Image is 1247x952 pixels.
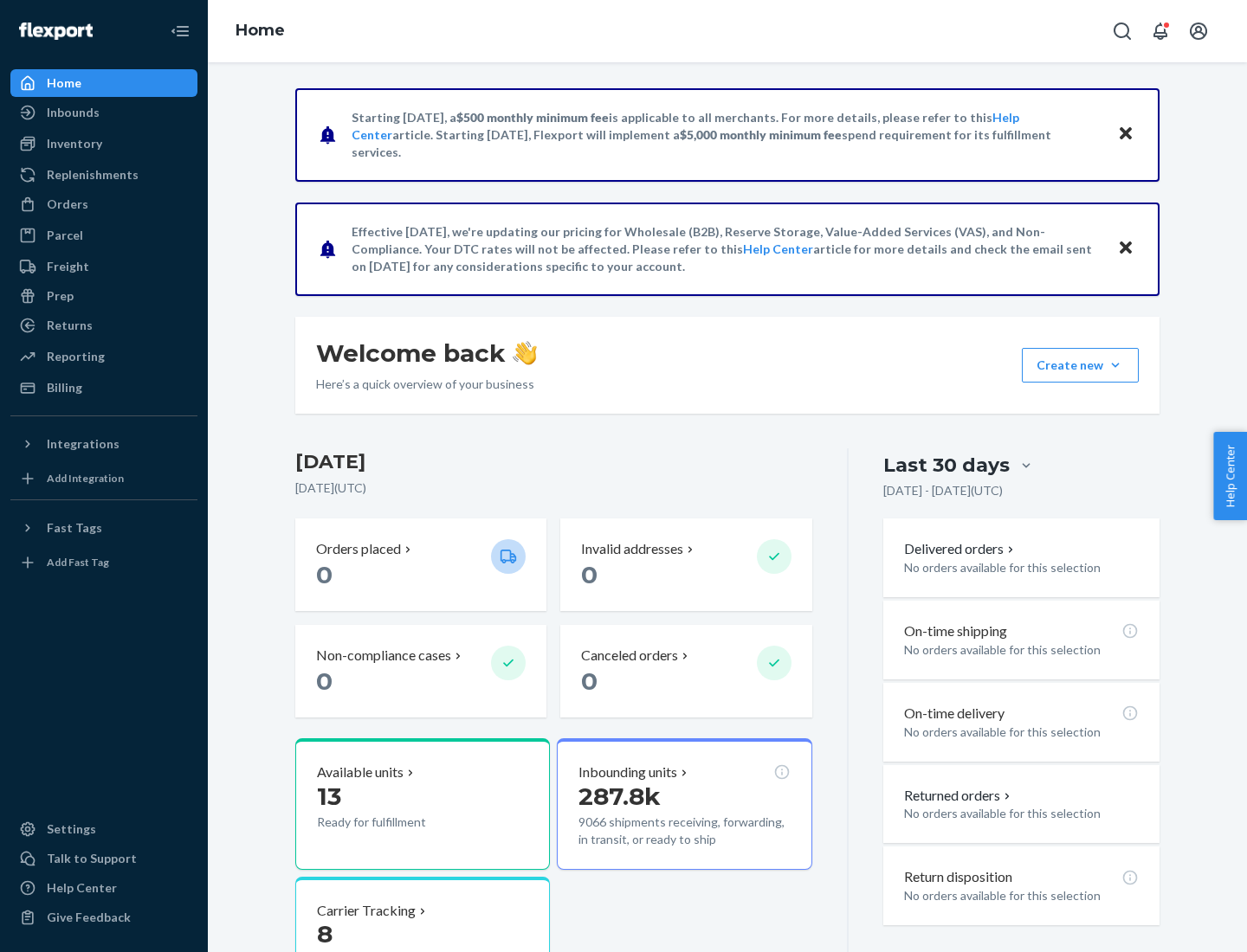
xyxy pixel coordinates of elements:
[10,190,197,218] a: Orders
[10,815,197,843] a: Settings
[10,343,197,370] a: Reporting
[295,625,546,717] button: Non-compliance cases 0
[10,222,197,249] a: Parcel
[163,14,197,48] button: Close Navigation
[904,724,1139,741] p: No orders available for this selection
[904,559,1139,576] p: No orders available for this selection
[883,452,1010,479] div: Last 30 days
[47,348,105,365] div: Reporting
[352,109,1101,161] p: Starting [DATE], a is applicable to all merchants. For more details, please refer to this article...
[581,646,678,666] p: Canceled orders
[317,762,404,782] p: Available units
[10,374,197,402] a: Billing
[560,625,811,717] button: Canceled orders 0
[581,560,598,589] span: 0
[47,435,120,453] div: Integrations
[1181,14,1216,48] button: Open account menu
[316,666,333,696] span: 0
[578,814,790,848] p: 9066 shipments receiving, forwarding, in transit, or ready to ship
[47,471,124,486] div: Add Integration
[578,762,677,782] p: Inbounding units
[10,465,197,492] a: Add Integration
[10,130,197,158] a: Inventory
[316,338,537,369] h1: Welcome back
[513,341,537,365] img: hand-wave emoji
[295,479,812,497] p: [DATE] ( UTC )
[10,99,197,126] a: Inbounds
[317,782,341,811] span: 13
[1213,432,1247,520] button: Help Center
[47,166,139,183] div: Replenishments
[904,704,1005,724] p: On-time delivery
[10,845,197,872] a: Talk to Support
[295,448,812,476] h3: [DATE]
[1022,348,1139,383] button: Create new
[316,560,333,589] span: 0
[317,814,477,831] p: Ready for fulfillment
[47,287,74,305] div: Prep
[352,223,1101,275] p: Effective [DATE], we're updating our pricing for Wholesale (B2B), Reserve Storage, Value-Added Se...
[47,555,109,569] div: Add Fast Tag
[1115,122,1137,147] button: Close
[295,518,546,611] button: Orders placed 0
[904,867,1012,887] p: Return disposition
[10,282,197,310] a: Prep
[47,909,131,926] div: Give Feedback
[10,253,197,280] a: Freight
[47,104,100,121] div: Inbounds
[557,738,811,870] button: Inbounding units287.8k9066 shipments receiving, forwarding, in transit, or ready to ship
[47,227,83,244] div: Parcel
[316,539,401,559] p: Orders placed
[10,430,197,458] button: Integrations
[316,646,451,666] p: Non-compliance cases
[680,127,842,142] span: $5,000 monthly minimum fee
[47,317,93,334] div: Returns
[581,539,683,559] p: Invalid addresses
[10,549,197,576] a: Add Fast Tag
[47,379,82,396] div: Billing
[316,376,537,393] p: Here’s a quick overview of your business
[47,879,117,897] div: Help Center
[47,519,102,537] div: Fast Tags
[47,850,137,867] div: Talk to Support
[10,514,197,542] button: Fast Tags
[1105,14,1140,48] button: Open Search Box
[883,482,1003,499] p: [DATE] - [DATE] ( UTC )
[47,135,102,152] div: Inventory
[47,258,89,275] div: Freight
[1115,236,1137,261] button: Close
[295,738,550,870] button: Available units13Ready for fulfillment
[581,666,598,696] span: 0
[47,196,88,213] div: Orders
[904,621,1007,641] p: On-time shipping
[236,21,285,40] a: Home
[904,539,1018,559] button: Delivered orders
[10,69,197,97] a: Home
[10,312,197,339] a: Returns
[743,241,813,256] a: Help Center
[19,23,93,40] img: Flexport logo
[47,820,96,838] div: Settings
[904,786,1014,806] button: Returned orders
[47,74,81,92] div: Home
[904,805,1139,822] p: No orders available for this selection
[10,161,197,189] a: Replenishments
[456,110,609,125] span: $500 monthly minimum fee
[904,887,1139,904] p: No orders available for this selection
[10,874,197,902] a: Help Center
[222,6,299,56] ol: breadcrumbs
[10,904,197,931] button: Give Feedback
[560,518,811,611] button: Invalid addresses 0
[904,641,1139,659] p: No orders available for this selection
[317,901,416,921] p: Carrier Tracking
[1143,14,1178,48] button: Open notifications
[578,782,661,811] span: 287.8k
[317,919,333,949] span: 8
